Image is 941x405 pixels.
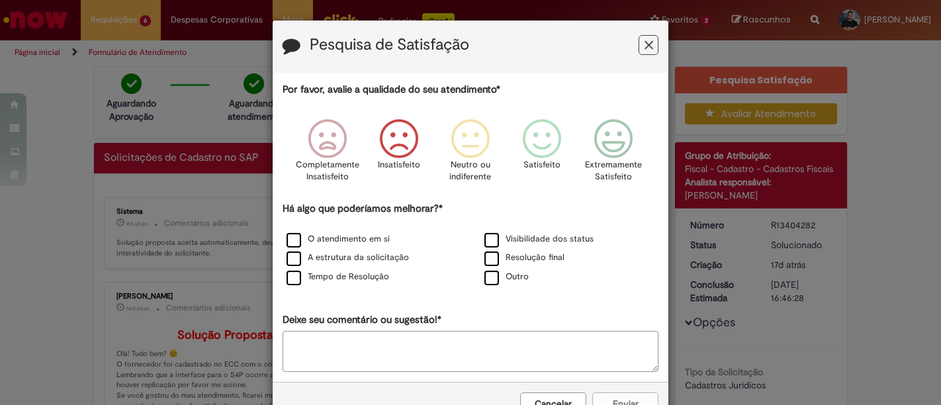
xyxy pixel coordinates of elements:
[287,251,409,264] label: A estrutura da solicitação
[296,159,359,183] p: Completamente Insatisfeito
[293,109,361,200] div: Completamente Insatisfeito
[437,109,504,200] div: Neutro ou indiferente
[484,271,529,283] label: Outro
[585,159,642,183] p: Extremamente Satisfeito
[310,36,469,54] label: Pesquisa de Satisfação
[447,159,494,183] p: Neutro ou indiferente
[508,109,576,200] div: Satisfeito
[287,271,389,283] label: Tempo de Resolução
[283,202,658,287] div: Há algo que poderíamos melhorar?*
[484,233,594,246] label: Visibilidade dos status
[283,83,500,97] label: Por favor, avalie a qualidade do seu atendimento*
[287,233,390,246] label: O atendimento em si
[523,159,560,171] p: Satisfeito
[580,109,647,200] div: Extremamente Satisfeito
[378,159,420,171] p: Insatisfeito
[283,313,441,327] label: Deixe seu comentário ou sugestão!*
[365,109,433,200] div: Insatisfeito
[484,251,564,264] label: Resolução final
